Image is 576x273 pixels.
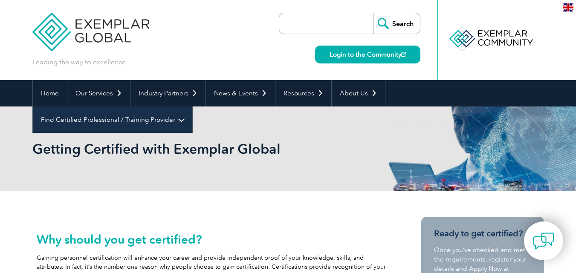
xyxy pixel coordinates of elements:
a: Login to the Community [315,46,420,63]
a: News & Events [206,80,275,106]
a: Resources [275,80,331,106]
a: Industry Partners [130,80,206,106]
input: Search [373,13,420,34]
h3: Ready to get certified? [434,228,531,239]
h2: Why should you get certified? [37,233,386,246]
img: en [563,3,573,11]
a: Home [33,80,67,106]
h1: Getting Certified with Exemplar Global [32,141,360,157]
img: contact-chat.png [533,230,554,252]
p: Leading the way to excellence [32,57,126,67]
a: Find Certified Professional / Training Provider [33,106,192,133]
a: Our Services [67,80,130,106]
a: About Us [332,80,385,106]
img: open_square.png [401,52,406,57]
